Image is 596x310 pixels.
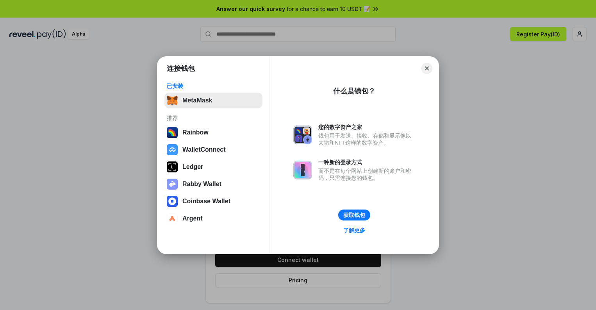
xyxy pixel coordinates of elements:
button: 获取钱包 [338,210,370,220]
img: svg+xml,%3Csvg%20width%3D%22120%22%20height%3D%22120%22%20viewBox%3D%220%200%20120%20120%22%20fil... [167,127,178,138]
div: 已安装 [167,82,260,90]
div: 一种新的登录方式 [318,159,415,166]
button: Rainbow [164,125,262,140]
img: svg+xml,%3Csvg%20width%3D%2228%22%20height%3D%2228%22%20viewBox%3D%220%200%2028%2028%22%20fill%3D... [167,196,178,207]
div: 推荐 [167,115,260,122]
a: 了解更多 [339,225,370,235]
div: Rabby Wallet [182,181,221,188]
div: WalletConnect [182,146,226,153]
div: 什么是钱包？ [333,86,375,96]
div: Argent [182,215,203,222]
div: 获取钱包 [343,211,365,219]
img: svg+xml,%3Csvg%20fill%3D%22none%22%20height%3D%2233%22%20viewBox%3D%220%200%2035%2033%22%20width%... [167,95,178,106]
button: Rabby Wallet [164,176,262,192]
div: Ledger [182,163,203,170]
div: 钱包用于发送、接收、存储和显示像以太坊和NFT这样的数字资产。 [318,132,415,146]
div: MetaMask [182,97,212,104]
div: 而不是在每个网站上创建新的账户和密码，只需连接您的钱包。 [318,167,415,181]
div: 您的数字资产之家 [318,124,415,131]
button: MetaMask [164,93,262,108]
div: 了解更多 [343,227,365,234]
img: svg+xml,%3Csvg%20xmlns%3D%22http%3A%2F%2Fwww.w3.org%2F2000%2Fsvg%22%20fill%3D%22none%22%20viewBox... [293,161,312,179]
div: Coinbase Wallet [182,198,230,205]
img: svg+xml,%3Csvg%20xmlns%3D%22http%3A%2F%2Fwww.w3.org%2F2000%2Fsvg%22%20width%3D%2228%22%20height%3... [167,161,178,172]
img: svg+xml,%3Csvg%20width%3D%2228%22%20height%3D%2228%22%20viewBox%3D%220%200%2028%2028%22%20fill%3D... [167,213,178,224]
button: Coinbase Wallet [164,194,262,209]
img: svg+xml,%3Csvg%20width%3D%2228%22%20height%3D%2228%22%20viewBox%3D%220%200%2028%2028%22%20fill%3D... [167,144,178,155]
button: WalletConnect [164,142,262,158]
button: Argent [164,211,262,226]
button: Ledger [164,159,262,175]
img: svg+xml,%3Csvg%20xmlns%3D%22http%3A%2F%2Fwww.w3.org%2F2000%2Fsvg%22%20fill%3D%22none%22%20viewBox... [293,125,312,144]
div: Rainbow [182,129,209,136]
button: Close [421,63,432,74]
img: svg+xml,%3Csvg%20xmlns%3D%22http%3A%2F%2Fwww.w3.org%2F2000%2Fsvg%22%20fill%3D%22none%22%20viewBox... [167,179,178,190]
h1: 连接钱包 [167,64,195,73]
